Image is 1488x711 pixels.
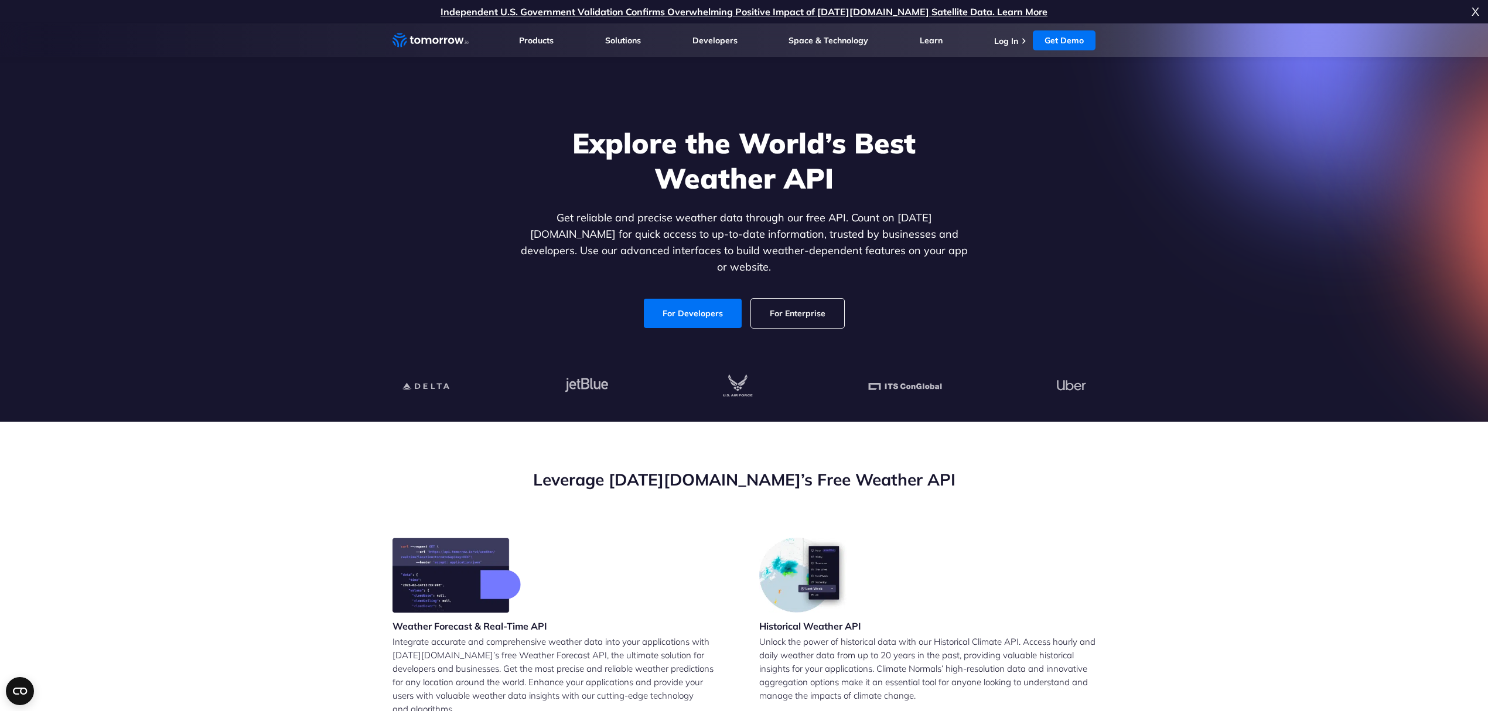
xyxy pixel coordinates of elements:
a: Learn [920,35,943,46]
h1: Explore the World’s Best Weather API [518,125,970,196]
a: Products [519,35,554,46]
a: Solutions [605,35,641,46]
a: Home link [393,32,469,49]
p: Unlock the power of historical data with our Historical Climate API. Access hourly and daily weat... [759,635,1095,702]
a: Space & Technology [789,35,868,46]
a: Independent U.S. Government Validation Confirms Overwhelming Positive Impact of [DATE][DOMAIN_NAM... [441,6,1047,18]
p: Get reliable and precise weather data through our free API. Count on [DATE][DOMAIN_NAME] for quic... [518,210,970,275]
a: Log In [994,36,1018,46]
h3: Weather Forecast & Real-Time API [393,620,547,633]
a: Developers [692,35,738,46]
h3: Historical Weather API [759,620,861,633]
button: Open CMP widget [6,677,34,705]
a: For Enterprise [751,299,844,328]
a: For Developers [644,299,742,328]
h2: Leverage [DATE][DOMAIN_NAME]’s Free Weather API [393,469,1095,491]
a: Get Demo [1033,30,1095,50]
